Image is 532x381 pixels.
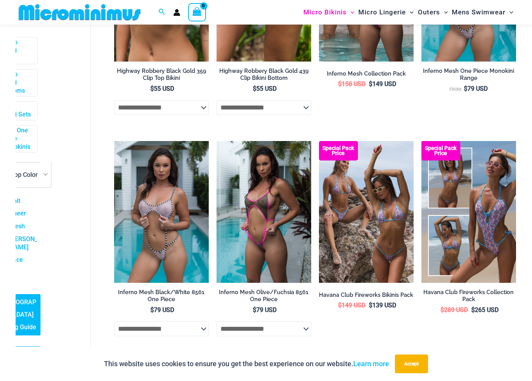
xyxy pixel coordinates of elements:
a: Micro Bikini Bottoms [2,71,32,95]
span: Menu Toggle [347,2,354,22]
img: Collection Pack (1) [421,141,516,283]
h2: Havana Club Fireworks Bikinis Pack [319,291,414,299]
b: Special Pack Price [319,146,358,156]
a: Sheer [9,210,26,218]
span: Menu Toggle [506,2,513,22]
a: Micro Bikini Tops [2,39,32,63]
a: Collection Pack (1) Havana Club Fireworks 820 One Piece Monokini 08Havana Club Fireworks 820 One ... [421,141,516,283]
span: $ [369,302,372,309]
a: Inferno Mesh One Piece Monokini Range [421,67,516,85]
bdi: 55 USD [150,85,174,92]
span: $ [150,306,154,314]
bdi: 79 USD [464,85,488,92]
span: $ [338,302,342,309]
a: Havana Club Fireworks Collection Pack [421,289,516,306]
h2: Inferno Mesh One Piece Monokini Range [421,67,516,82]
span: From: [449,87,462,92]
a: Bikini Pack Havana Club Fireworks 312 Tri Top 451 Thong 05Havana Club Fireworks 312 Tri Top 451 T... [319,141,414,283]
a: Inferno Mesh Black White 8561 One Piece 05Inferno Mesh Black White 8561 One Piece 08Inferno Mesh ... [114,141,209,283]
h2: Inferno Mesh Collection Pack [319,70,414,78]
a: Inferno Mesh Olive/Fuchsia 8561 One Piece [217,289,311,306]
a: Lace [9,256,23,265]
h2: Havana Club Fireworks Collection Pack [421,289,516,303]
h2: Inferno Mesh Black/White 8561 One Piece [114,289,209,303]
img: MM SHOP LOGO FLAT [16,4,144,21]
span: $ [369,80,372,88]
bdi: 79 USD [150,306,174,314]
span: $ [150,85,154,92]
a: Learn more [353,360,389,368]
a: Micro BikinisMenu ToggleMenu Toggle [301,2,356,22]
p: This website uses cookies to ensure you get the best experience on our website. [104,358,389,370]
img: Inferno Mesh Black White 8561 One Piece 05 [114,141,209,283]
span: - Shop Color [4,171,38,178]
a: Inferno Mesh Olive Fuchsia 8561 One Piece 02Inferno Mesh Olive Fuchsia 8561 One Piece 07Inferno M... [217,141,311,283]
h2: Highway Robbery Black Gold 439 Clip Bikini Bottom [217,67,311,82]
b: Special Pack Price [421,146,460,156]
h2: Inferno Mesh Olive/Fuchsia 8561 One Piece [217,289,311,303]
img: Bikini Pack [319,141,414,283]
bdi: 149 USD [369,80,396,88]
a: OutersMenu ToggleMenu Toggle [416,2,450,22]
span: $ [253,85,256,92]
span: Outers [418,2,440,22]
span: $ [471,306,475,314]
img: Inferno Mesh Olive Fuchsia 8561 One Piece 02 [217,141,311,283]
bdi: 79 USD [253,306,277,314]
span: $ [338,80,342,88]
a: Sexy Bikini Sets [2,103,32,119]
a: Micro LingerieMenu ToggleMenu Toggle [356,2,416,22]
bdi: 55 USD [253,85,277,92]
a: Inferno Mesh Black/White 8561 One Piece [114,289,209,306]
span: $ [464,85,467,92]
span: Mens Swimwear [452,2,506,22]
nav: Site Navigation [300,1,516,23]
a: Account icon link [173,9,180,16]
a: Highway Robbery Black Gold 359 Clip Top Bikini [114,67,209,85]
a: Inferno Mesh Collection Pack [319,70,414,80]
bdi: 149 USD [338,302,365,309]
span: Menu Toggle [406,2,414,22]
bdi: 289 USD [440,306,468,314]
a: [PERSON_NAME] [9,235,41,252]
a: Search icon link [159,7,166,17]
button: Accept [395,355,428,373]
bdi: 265 USD [471,306,499,314]
a: Highway Robbery Black Gold 439 Clip Bikini Bottom [217,67,311,85]
h2: Highway Robbery Black Gold 359 Clip Top Bikini [114,67,209,82]
span: $ [440,306,444,314]
a: Mesh [9,222,25,231]
span: Micro Bikinis [303,2,347,22]
a: View Shopping Cart, empty [188,3,206,21]
span: $ [253,306,256,314]
a: Havana Club Fireworks Bikinis Pack [319,291,414,302]
bdi: 158 USD [338,80,365,88]
span: Micro Lingerie [358,2,406,22]
bdi: 139 USD [369,302,396,309]
a: Sexy One Piece Monokinis [2,127,32,151]
a: Mens SwimwearMenu ToggleMenu Toggle [450,2,515,22]
span: Menu Toggle [440,2,448,22]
